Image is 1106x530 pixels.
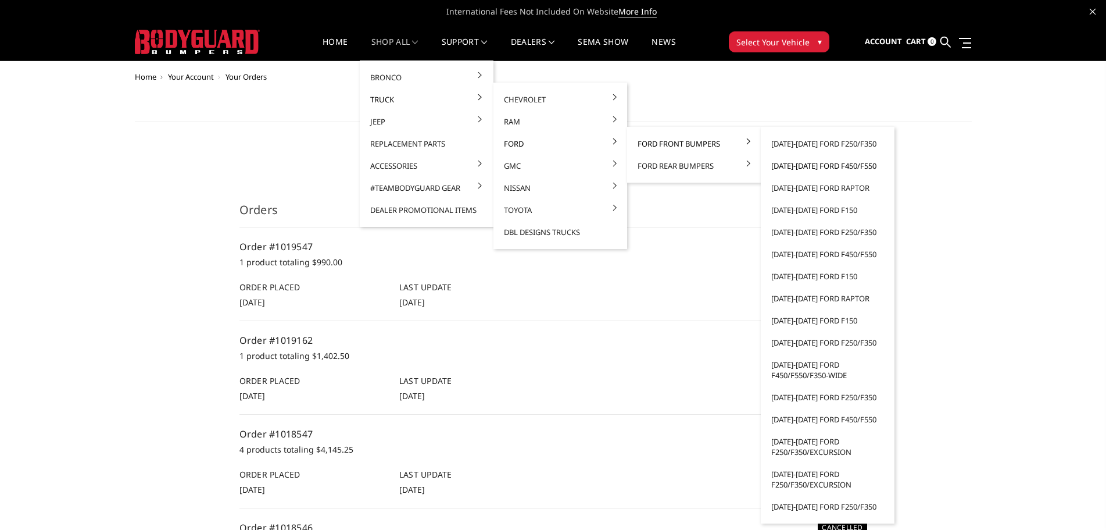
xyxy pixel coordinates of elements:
[239,443,867,457] p: 4 products totaling $4,145.25
[239,390,265,401] span: [DATE]
[239,297,265,308] span: [DATE]
[399,297,425,308] span: [DATE]
[498,155,622,177] a: GMC
[765,133,890,155] a: [DATE]-[DATE] Ford F250/F350
[618,6,657,17] a: More Info
[239,484,265,495] span: [DATE]
[765,221,890,243] a: [DATE]-[DATE] Ford F250/F350
[765,265,890,287] a: [DATE]-[DATE] Ford F150
[239,240,313,253] a: Order #1019547
[765,463,890,496] a: [DATE]-[DATE] Ford F250/F350/Excursion
[818,35,822,48] span: ▾
[226,72,267,82] span: Your Orders
[906,36,926,47] span: Cart
[168,72,214,82] a: Your Account
[498,88,622,111] a: Chevrolet
[729,31,829,52] button: Select Your Vehicle
[364,111,489,133] a: Jeep
[765,354,890,386] a: [DATE]-[DATE] Ford F450/F550/F350-wide
[765,431,890,463] a: [DATE]-[DATE] Ford F250/F350/Excursion
[498,199,622,221] a: Toyota
[442,38,488,61] a: Support
[364,133,489,155] a: Replacement Parts
[765,332,890,354] a: [DATE]-[DATE] Ford F250/F350
[652,38,675,61] a: News
[736,36,810,48] span: Select Your Vehicle
[364,88,489,111] a: Truck
[632,133,756,155] a: Ford Front Bumpers
[399,390,425,401] span: [DATE]
[498,177,622,199] a: Nissan
[765,496,890,518] a: [DATE]-[DATE] Ford F250/F350
[323,38,348,61] a: Home
[865,26,902,58] a: Account
[906,26,936,58] a: Cart 0
[765,408,890,431] a: [DATE]-[DATE] Ford F450/F550
[399,484,425,495] span: [DATE]
[498,221,622,243] a: DBL Designs Trucks
[399,281,547,293] h6: Last Update
[364,155,489,177] a: Accessories
[399,375,547,387] h6: Last Update
[135,30,260,54] img: BODYGUARD BUMPERS
[399,468,547,481] h6: Last Update
[239,334,313,347] a: Order #1019162
[135,93,972,122] h1: Orders
[765,155,890,177] a: [DATE]-[DATE] Ford F450/F550
[865,36,902,47] span: Account
[511,38,555,61] a: Dealers
[765,243,890,265] a: [DATE]-[DATE] Ford F450/F550
[1048,474,1106,530] iframe: Chat Widget
[371,38,418,61] a: shop all
[364,199,489,221] a: Dealer Promotional Items
[765,310,890,332] a: [DATE]-[DATE] Ford F150
[239,255,867,269] p: 1 product totaling $990.00
[632,155,756,177] a: Ford Rear Bumpers
[239,375,387,387] h6: Order Placed
[578,38,628,61] a: SEMA Show
[364,177,489,199] a: #TeamBodyguard Gear
[239,468,387,481] h6: Order Placed
[498,111,622,133] a: Ram
[239,349,867,363] p: 1 product totaling $1,402.50
[765,386,890,408] a: [DATE]-[DATE] Ford F250/F350
[239,281,387,293] h6: Order Placed
[928,37,936,46] span: 0
[498,133,622,155] a: Ford
[765,177,890,199] a: [DATE]-[DATE] Ford Raptor
[364,66,489,88] a: Bronco
[765,287,890,310] a: [DATE]-[DATE] Ford Raptor
[765,199,890,221] a: [DATE]-[DATE] Ford F150
[239,428,313,440] a: Order #1018547
[239,201,867,227] h3: Orders
[135,72,156,82] a: Home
